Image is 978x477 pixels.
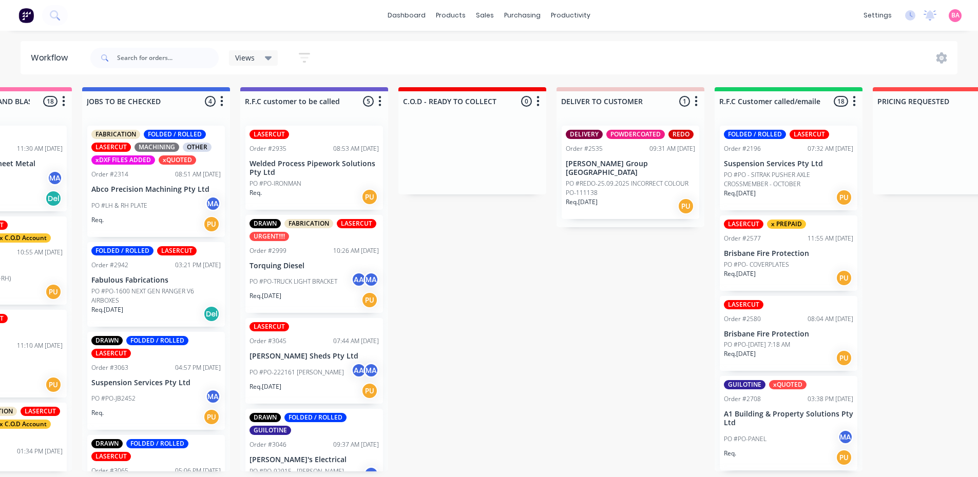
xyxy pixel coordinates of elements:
[250,277,337,286] p: PO #PO-TRUCK LIGHT BRACKET
[91,394,136,403] p: PO #PO-JB2452
[333,246,379,255] div: 10:26 AM [DATE]
[91,276,221,285] p: Fabulous Fabrications
[91,363,128,372] div: Order #3063
[836,270,852,286] div: PU
[17,341,63,350] div: 11:10 AM [DATE]
[566,197,598,207] p: Req. [DATE]
[724,340,790,349] p: PO #PO-[DATE] 7:18 AM
[724,260,789,269] p: PO #PO- COVERPLATES
[808,314,853,324] div: 08:04 AM [DATE]
[562,126,699,219] div: DELIVERYPOWDERCOATEDREDOOrder #253509:31 AM [DATE][PERSON_NAME] Group [GEOGRAPHIC_DATA]PO #REDO-2...
[17,447,63,456] div: 01:34 PM [DATE]
[351,272,367,287] div: AA
[91,379,221,387] p: Suspension Services Pty Ltd
[91,452,131,461] div: LASERCUT
[724,234,761,243] div: Order #2577
[203,306,220,322] div: Del
[91,130,140,139] div: FABRICATION
[858,8,897,23] div: settings
[91,185,221,194] p: Abco Precision Machining Pty Ltd
[91,215,104,225] p: Req.
[836,449,852,466] div: PU
[245,126,383,210] div: LASERCUTOrder #293508:53 AM [DATE]Welded Process Pipework Solutions Pty LtdPO #PO-IRONMANReq.PU
[724,394,761,404] div: Order #2708
[250,413,281,422] div: DRAWN
[337,219,376,228] div: LASERCUT
[21,407,60,416] div: LASERCUT
[361,292,378,308] div: PU
[724,449,736,458] p: Req.
[203,216,220,232] div: PU
[724,314,761,324] div: Order #2580
[724,249,853,258] p: Brisbane Fire Protection
[250,144,286,153] div: Order #2935
[250,382,281,391] p: Req. [DATE]
[351,363,367,378] div: AA
[205,389,221,404] div: MA
[91,439,123,448] div: DRAWN
[808,144,853,153] div: 07:32 AM [DATE]
[45,190,62,207] div: Del
[333,144,379,153] div: 08:53 AM [DATE]
[724,189,756,198] p: Req. [DATE]
[235,52,255,63] span: Views
[126,336,188,345] div: FOLDED / ROLLED
[250,336,286,346] div: Order #3045
[836,350,852,366] div: PU
[566,130,603,139] div: DELIVERY
[808,234,853,243] div: 11:55 AM [DATE]
[91,466,128,475] div: Order #3065
[245,215,383,313] div: DRAWNFABRICATIONLASERCUTURGENT!!!!Order #299910:26 AM [DATE]Torquing DieselPO #PO-TRUCK LIGHT BRA...
[724,160,853,168] p: Suspension Services Pty Ltd
[91,261,128,270] div: Order #2942
[250,440,286,449] div: Order #3046
[250,352,379,361] p: [PERSON_NAME] Sheds Pty Ltd
[250,160,379,177] p: Welded Process Pipework Solutions Pty Ltd
[361,189,378,205] div: PU
[431,8,471,23] div: products
[87,126,225,237] div: FABRICATIONFOLDED / ROLLEDLASERCUTMACHININGOTHERxDXF FILES ADDEDxQUOTEDOrder #231408:51 AM [DATE]...
[284,413,347,422] div: FOLDED / ROLLED
[250,262,379,270] p: Torquing Diesel
[45,284,62,300] div: PU
[250,232,289,241] div: URGENT!!!!
[361,383,378,399] div: PU
[724,144,761,153] div: Order #2196
[333,336,379,346] div: 07:44 AM [DATE]
[91,246,154,255] div: FOLDED / ROLLED
[250,368,344,377] p: PO #PO-222161 [PERSON_NAME]
[250,246,286,255] div: Order #2999
[175,170,221,179] div: 08:51 AM [DATE]
[250,291,281,301] p: Req. [DATE]
[724,130,786,139] div: FOLDED / ROLLED
[91,287,221,305] p: PO #PO-1600 NEXT GEN RANGER V6 AIRBOXES
[250,219,281,228] div: DRAWN
[767,220,806,229] div: x PREPAID
[649,144,695,153] div: 09:31 AM [DATE]
[382,8,431,23] a: dashboard
[87,242,225,327] div: FOLDED / ROLLEDLASERCUTOrder #294203:21 PM [DATE]Fabulous FabricationsPO #PO-1600 NEXT GEN RANGER...
[333,440,379,449] div: 09:37 AM [DATE]
[126,439,188,448] div: FOLDED / ROLLED
[175,261,221,270] div: 03:21 PM [DATE]
[91,305,123,314] p: Req. [DATE]
[471,8,499,23] div: sales
[566,160,695,177] p: [PERSON_NAME] Group [GEOGRAPHIC_DATA]
[720,215,857,291] div: LASERCUTx PREPAIDOrder #257711:55 AM [DATE]Brisbane Fire ProtectionPO #PO- COVERPLATESReq.[DATE]PU
[91,143,131,152] div: LASERCUT
[175,363,221,372] div: 04:57 PM [DATE]
[45,376,62,393] div: PU
[668,130,694,139] div: REDO
[566,179,695,197] p: PO #REDO-25.09.2025 INCORRECT COLOUR PO-111138
[250,455,379,464] p: [PERSON_NAME]'s Electrical
[546,8,596,23] div: productivity
[363,363,379,378] div: MA
[17,248,63,257] div: 10:55 AM [DATE]
[144,130,206,139] div: FOLDED / ROLLED
[724,170,853,189] p: PO #PO - SITRAK PUSHER AXLE CROSSMEMBER - OCTOBER
[838,429,853,445] div: MA
[91,349,131,358] div: LASERCUT
[91,201,147,210] p: PO #LH & RH PLATE
[47,170,63,186] div: MA
[91,408,104,418] p: Req.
